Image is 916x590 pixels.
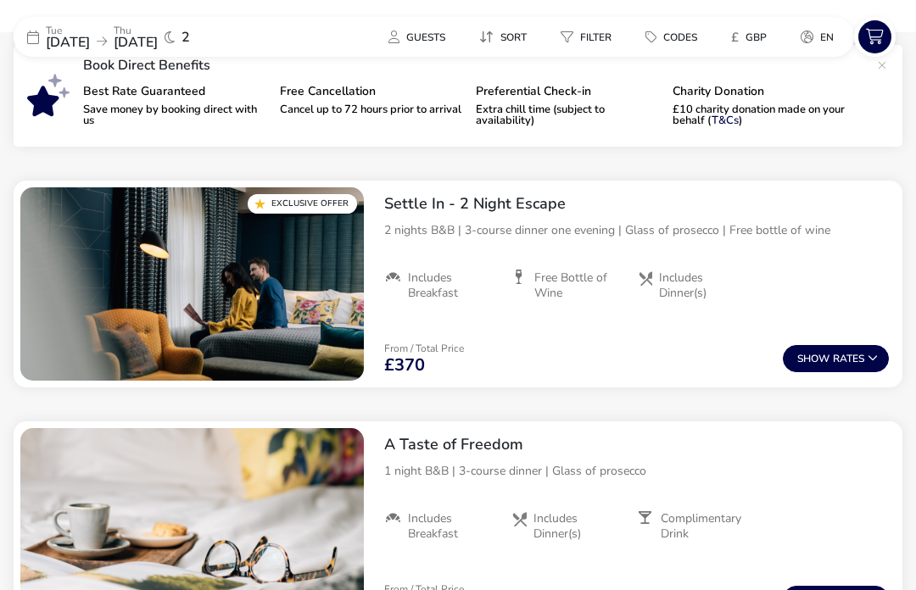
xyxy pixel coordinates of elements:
span: Includes Breakfast [408,511,497,542]
button: £GBP [718,25,780,49]
naf-pibe-menu-bar-item: Guests [375,25,466,49]
span: Complimentary Drink [661,511,750,542]
button: Guests [375,25,459,49]
i: £ [731,29,739,46]
span: [DATE] [46,33,90,52]
span: Filter [580,31,612,44]
p: Cancel up to 72 hours prior to arrival [280,104,463,115]
swiper-slide: 1 / 1 [20,187,364,381]
div: Exclusive Offer [248,194,357,214]
p: Thu [114,25,158,36]
span: 2 [182,31,190,44]
span: Guests [406,31,445,44]
p: Charity Donation [673,86,856,97]
div: Settle In - 2 Night Escape2 nights B&B | 3-course dinner one evening | Glass of prosecco | Free b... [371,181,902,314]
p: Save money by booking direct with us [83,104,266,126]
div: Tue[DATE]Thu[DATE]2 [14,17,268,57]
p: £10 charity donation made on your behalf ( ) [673,104,856,126]
span: GBP [746,31,767,44]
p: Free Cancellation [280,86,463,97]
h2: Settle In - 2 Night Escape [384,194,889,214]
p: Tue [46,25,90,36]
button: ShowRates [783,345,889,372]
a: T&Cs [712,113,739,128]
div: A Taste of Freedom1 night B&B | 3-course dinner | Glass of proseccoIncludes BreakfastIncludes Din... [371,421,902,555]
p: From / Total Price [384,343,464,353]
button: Filter [547,25,625,49]
p: Preferential Check-in [476,86,659,97]
naf-pibe-menu-bar-item: en [787,25,854,49]
naf-pibe-menu-bar-item: Sort [466,25,547,49]
span: [DATE] [114,33,158,52]
p: Best Rate Guaranteed [83,86,266,97]
h2: A Taste of Freedom [384,435,889,454]
button: Codes [632,25,711,49]
span: en [820,31,834,44]
p: Extra chill time (subject to availability) [476,104,659,126]
button: en [787,25,847,49]
p: Book Direct Benefits [83,58,869,72]
naf-pibe-menu-bar-item: Filter [547,25,632,49]
span: Includes Breakfast [408,270,497,301]
naf-pibe-menu-bar-item: Codes [632,25,718,49]
span: Includes Dinner(s) [659,270,749,301]
p: 1 night B&B | 3-course dinner | Glass of prosecco [384,462,889,480]
span: Show [797,353,833,365]
naf-pibe-menu-bar-item: £GBP [718,25,787,49]
span: £370 [384,357,425,374]
span: Sort [500,31,527,44]
button: Sort [466,25,540,49]
span: Codes [663,31,697,44]
span: Free Bottle of Wine [534,270,623,301]
span: Includes Dinner(s) [533,511,623,542]
p: 2 nights B&B | 3-course dinner one evening | Glass of prosecco | Free bottle of wine [384,221,889,239]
